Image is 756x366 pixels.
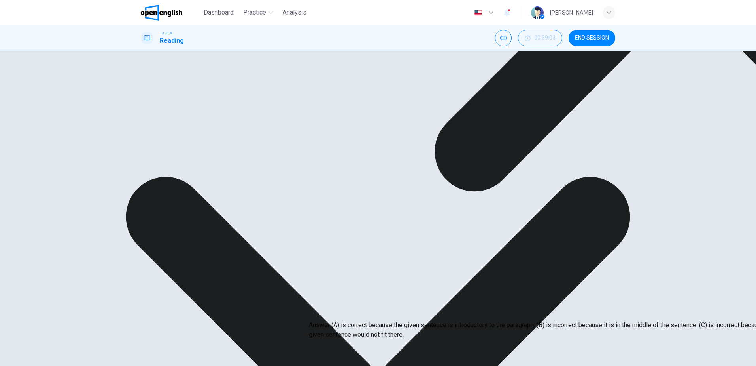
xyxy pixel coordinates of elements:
[550,8,593,17] div: [PERSON_NAME]
[534,35,556,41] span: 00:39:03
[283,8,306,17] span: Analysis
[160,36,184,46] h1: Reading
[160,30,172,36] span: TOEFL®
[575,35,609,41] span: END SESSION
[531,6,544,19] img: Profile picture
[243,8,266,17] span: Practice
[518,30,562,46] div: Hide
[204,8,234,17] span: Dashboard
[473,10,483,16] img: en
[495,30,512,46] div: Mute
[141,5,182,21] img: OpenEnglish logo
